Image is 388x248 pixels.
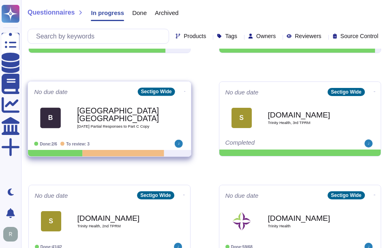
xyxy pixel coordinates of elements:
img: user [3,227,18,242]
span: Questionnaires [28,9,75,16]
span: Source Control [341,33,378,39]
span: Trinity Health, 3rd TPRM [268,121,349,125]
div: Sectigo Wide [328,191,364,199]
span: Trinity Health, 2nd TPRM [77,224,159,228]
b: [GEOGRAPHIC_DATA], [GEOGRAPHIC_DATA] [77,107,159,123]
div: B [40,107,61,128]
b: [DOMAIN_NAME] [77,214,159,222]
div: S [232,108,252,128]
span: In progress [91,10,124,16]
b: [DOMAIN_NAME] [268,111,349,119]
div: Sectigo Wide [137,88,175,96]
span: Owners [256,33,276,39]
span: No due date [225,192,259,199]
span: Reviewers [295,33,321,39]
span: Tags [225,33,237,39]
b: [DOMAIN_NAME] [268,214,349,222]
span: [DATE] Partial Responses to Part C Copy [77,125,159,129]
span: To review: 3 [66,141,90,146]
img: user [364,139,373,148]
span: Products [184,33,206,39]
div: Sectigo Wide [137,191,174,199]
button: user [2,225,24,243]
span: No due date [35,192,68,199]
input: Search by keywords [32,29,169,43]
div: S [41,211,61,231]
span: Done [132,10,147,16]
div: Sectigo Wide [328,88,364,96]
span: Archived [155,10,178,16]
img: user [174,140,182,148]
img: Logo [232,211,252,231]
span: No due date [225,89,259,95]
span: Trinity Health [268,224,349,228]
span: Done: 2/6 [40,141,57,146]
div: Completed [225,139,325,148]
span: No due date [34,89,68,95]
